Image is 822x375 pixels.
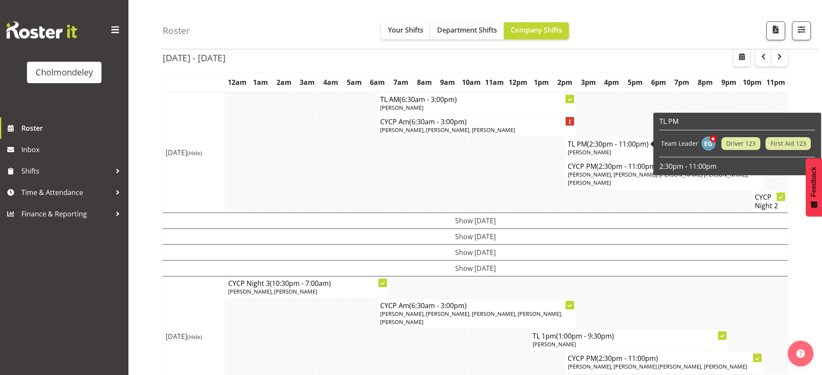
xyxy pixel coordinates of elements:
[163,52,226,63] h2: [DATE] - [DATE]
[587,139,649,149] span: (2:30pm - 11:00pm)
[413,72,436,92] th: 8am
[726,139,756,148] span: Driver 123
[295,72,319,92] th: 3am
[228,288,317,295] span: [PERSON_NAME], [PERSON_NAME]
[717,72,741,92] th: 9pm
[21,122,124,135] span: Roster
[409,117,467,126] span: (6:30am - 3:00pm)
[771,139,806,148] span: First Aid 123
[270,279,331,288] span: (10:30pm - 7:00am)
[163,244,788,260] td: Show [DATE]
[659,117,815,126] h6: TL PM
[436,72,460,92] th: 9am
[553,72,577,92] th: 2pm
[483,72,506,92] th: 11am
[741,72,764,92] th: 10pm
[380,117,574,126] h4: CYCP Am
[577,72,600,92] th: 3pm
[225,72,249,92] th: 12am
[533,332,726,340] h4: TL 1pm
[163,26,190,36] h4: Roster
[504,22,569,39] button: Company Shifts
[568,171,748,186] span: [PERSON_NAME], [PERSON_NAME], [PERSON_NAME] [PERSON_NAME], [PERSON_NAME]
[792,21,811,40] button: Filter Shifts
[21,207,111,220] span: Finance & Reporting
[647,72,670,92] th: 6pm
[530,72,553,92] th: 1pm
[796,349,805,358] img: help-xxl-2.png
[21,186,111,199] span: Time & Attendance
[380,310,562,326] span: [PERSON_NAME], [PERSON_NAME], [PERSON_NAME], [PERSON_NAME], [PERSON_NAME]
[388,25,423,35] span: Your Shifts
[755,193,785,210] h4: CYCP Night 2
[228,279,387,288] h4: CYCP Night 3
[810,167,818,197] span: Feedback
[319,72,342,92] th: 4am
[163,213,788,228] td: Show [DATE]
[659,135,700,153] td: Team Leader
[380,95,574,104] h4: TL AM
[670,72,694,92] th: 7pm
[380,126,515,134] span: [PERSON_NAME], [PERSON_NAME], [PERSON_NAME]
[6,21,77,39] img: Rosterit website logo
[21,143,124,156] span: Inbox
[568,354,761,363] h4: CYCP PM
[399,95,457,104] span: (6:30am - 3:00pm)
[36,66,93,79] div: Cholmondeley
[511,25,562,35] span: Company Shifts
[556,331,614,341] span: (1:00pm - 9:30pm)
[163,260,788,276] td: Show [DATE]
[366,72,390,92] th: 6am
[380,104,423,111] span: [PERSON_NAME]
[163,228,788,244] td: Show [DATE]
[764,72,787,92] th: 11pm
[249,72,272,92] th: 1am
[734,49,750,66] button: Select a specific date within the roster.
[272,72,296,92] th: 2am
[187,333,202,341] span: (Hide)
[389,72,413,92] th: 7am
[187,149,202,157] span: (Hide)
[568,363,747,370] span: [PERSON_NAME], [PERSON_NAME] [PERSON_NAME], [PERSON_NAME]
[766,21,785,40] button: Download a PDF of the roster according to the set date range.
[702,137,715,150] img: evie-guard1532.jpg
[381,22,430,39] button: Your Shifts
[568,140,761,148] h4: TL PM
[568,148,611,156] span: [PERSON_NAME]
[600,72,623,92] th: 4pm
[623,72,647,92] th: 5pm
[430,22,504,39] button: Department Shifts
[659,162,815,171] p: 2:30pm - 11:00pm
[596,354,658,363] span: (2:30pm - 11:00pm)
[694,72,717,92] th: 8pm
[437,25,497,35] span: Department Shifts
[568,162,761,171] h4: CYCP PM
[596,162,658,171] span: (2:30pm - 11:00pm)
[459,72,483,92] th: 10am
[806,158,822,216] button: Feedback - Show survey
[21,165,111,177] span: Shifts
[380,301,574,310] h4: CYCP Am
[506,72,530,92] th: 12pm
[533,340,576,348] span: [PERSON_NAME]
[409,301,467,310] span: (6:30am - 3:00pm)
[163,92,226,213] td: [DATE]
[342,72,366,92] th: 5am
